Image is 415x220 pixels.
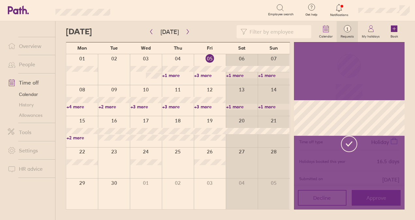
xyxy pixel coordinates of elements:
a: HR advice [3,162,55,175]
button: [DATE] [155,26,184,37]
span: Notifications [329,13,350,17]
span: Wed [141,45,151,51]
span: Thu [174,45,182,51]
span: Sun [269,45,278,51]
a: +1 more [258,104,289,110]
a: +1 more [258,72,289,78]
input: Filter by employee [247,25,307,38]
a: +3 more [194,104,225,110]
a: Settings [3,144,55,157]
label: Requests [337,33,358,39]
label: My holidays [358,33,384,39]
a: +3 more [162,104,193,110]
a: +2 more [99,104,130,110]
a: +1 more [162,72,193,78]
label: Calendar [315,33,337,39]
a: +2 more [67,135,98,141]
a: Notifications [329,3,350,17]
a: Allowances [3,110,55,120]
span: Employee search [268,12,294,16]
a: People [3,58,55,71]
a: Calendar [3,89,55,100]
a: +3 more [194,72,225,78]
a: +1 more [226,104,257,110]
a: Calendar [315,21,337,42]
span: 1 [337,26,358,32]
a: My holidays [358,21,384,42]
a: +3 more [131,104,162,110]
a: +4 more [67,104,98,110]
div: Search [128,7,145,13]
span: Tue [110,45,118,51]
a: Tools [3,126,55,139]
span: Sat [238,45,245,51]
a: Overview [3,39,55,53]
a: +1 more [226,72,257,78]
label: Book [387,33,402,39]
span: Mon [77,45,87,51]
span: Get help [301,13,322,17]
a: 1Requests [337,21,358,42]
a: Time off [3,76,55,89]
span: Fri [207,45,213,51]
a: Book [384,21,405,42]
a: History [3,100,55,110]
